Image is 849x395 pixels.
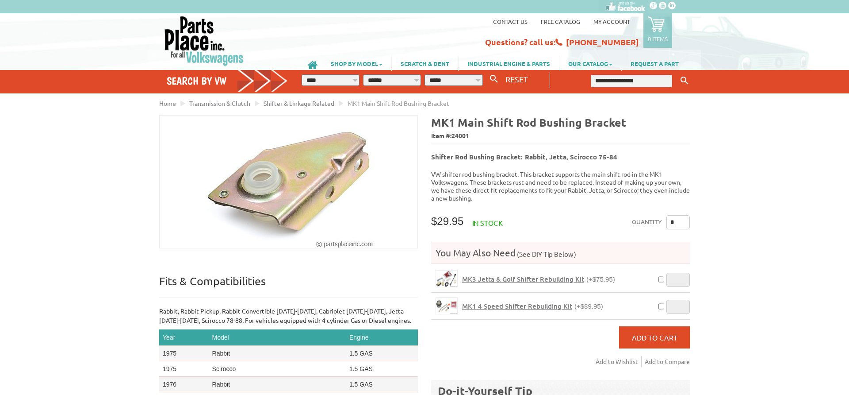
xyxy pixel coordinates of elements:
p: VW shifter rod bushing bracket. This bracket supports the main shift rod in the MK1 Volkswagens. ... [431,170,690,202]
img: Parts Place Inc! [164,15,245,66]
img: MK1 Main Shift Rod Bushing Bracket [204,116,374,248]
a: MK3 Jetta & Golf Shifter Rebuilding Kit [436,270,458,287]
span: Item #: [431,130,690,143]
a: Free Catalog [541,18,580,25]
td: 1.5 GAS [346,361,418,377]
td: 1976 [159,377,209,392]
span: (+$75.95) [586,275,615,283]
td: Rabbit [209,346,346,361]
span: MK3 Jetta & Golf Shifter Rebuilding Kit [462,275,584,283]
a: SHOP BY MODEL [322,56,391,71]
span: (See DIY Tip Below) [516,250,576,258]
th: Model [209,329,346,346]
th: Year [159,329,209,346]
a: Home [159,99,176,107]
a: INDUSTRIAL ENGINE & PARTS [459,56,559,71]
a: Add to Wishlist [596,356,642,367]
a: My Account [593,18,630,25]
a: Shifter & Linkage Related [264,99,334,107]
a: MK1 4 Speed Shifter Rebuilding Kit(+$89.95) [462,302,603,310]
td: 1975 [159,361,209,377]
span: Add to Cart [632,333,677,342]
span: MK1 4 Speed Shifter Rebuilding Kit [462,302,572,310]
a: REQUEST A PART [622,56,688,71]
a: SCRATCH & DENT [392,56,458,71]
a: Transmission & Clutch [189,99,250,107]
th: Engine [346,329,418,346]
button: Keyword Search [678,74,691,88]
span: RESET [505,74,528,84]
button: RESET [502,73,532,85]
p: Fits & Compatibilities [159,274,418,298]
label: Quantity [632,215,662,229]
a: Contact us [493,18,528,25]
a: 0 items [643,13,672,48]
a: MK3 Jetta & Golf Shifter Rebuilding Kit(+$75.95) [462,275,615,283]
p: Rabbit, Rabbit Pickup, Rabbit Convertible [DATE]-[DATE], Cabriolet [DATE]-[DATE], Jetta [DATE]-[D... [159,306,418,325]
td: 1.5 GAS [346,377,418,392]
a: MK1 4 Speed Shifter Rebuilding Kit [436,297,458,314]
td: 1.5 GAS [346,346,418,361]
span: $29.95 [431,215,463,227]
img: MK1 4 Speed Shifter Rebuilding Kit [436,298,457,314]
td: Scirocco [209,361,346,377]
h4: You May Also Need [431,247,690,259]
button: Add to Cart [619,326,690,349]
td: Rabbit [209,377,346,392]
a: OUR CATALOG [559,56,621,71]
button: Search By VW... [486,73,501,85]
span: In stock [472,218,503,227]
a: Add to Compare [645,356,690,367]
img: MK3 Jetta & Golf Shifter Rebuilding Kit [436,271,457,287]
span: MK1 Main Shift Rod Bushing Bracket [348,99,449,107]
b: Shifter Rod Bushing Bracket: Rabbit, Jetta, Scirocco 75-84 [431,152,617,161]
td: 1975 [159,346,209,361]
b: MK1 Main Shift Rod Bushing Bracket [431,115,626,129]
p: 0 items [648,35,668,43]
h4: Search by VW [167,74,288,87]
span: 24001 [451,132,469,139]
span: (+$89.95) [574,302,603,310]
